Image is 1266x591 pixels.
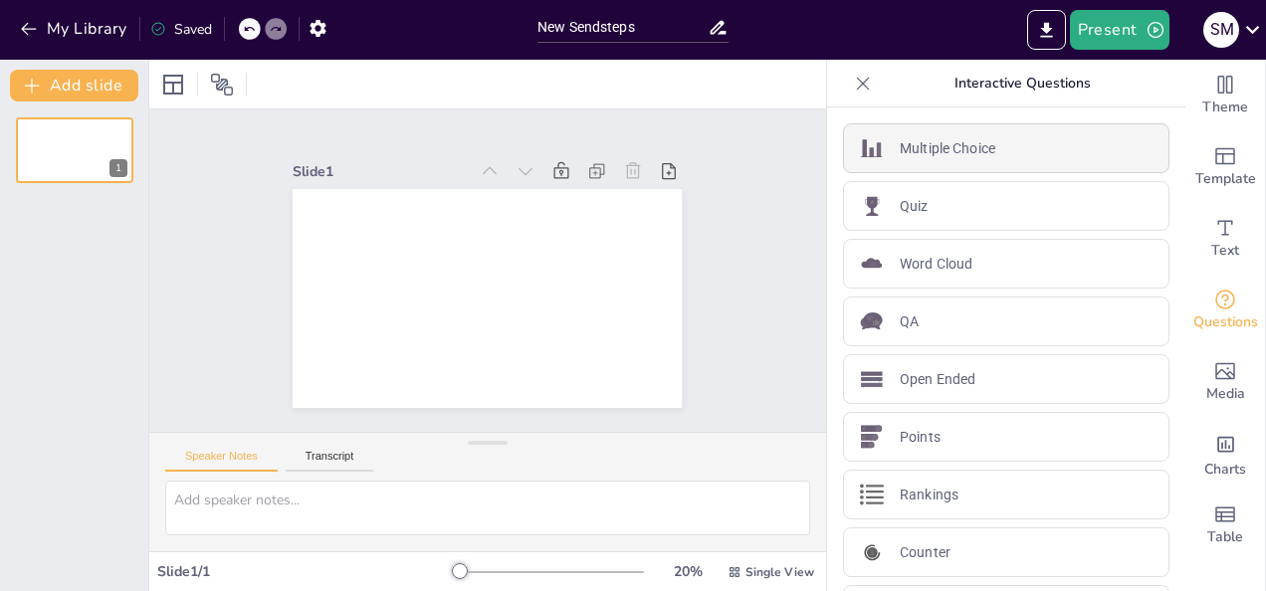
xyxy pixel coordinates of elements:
[109,159,127,177] div: 1
[900,427,941,448] p: Points
[1202,97,1248,118] span: Theme
[664,562,712,581] div: 20 %
[860,425,884,449] img: Points icon
[537,13,708,42] input: Insert title
[157,562,453,581] div: Slide 1 / 1
[900,138,995,159] p: Multiple Choice
[900,196,929,217] p: Quiz
[165,450,278,472] button: Speaker Notes
[1206,383,1245,405] span: Media
[900,311,919,332] p: QA
[860,367,884,391] img: Open Ended icon
[1195,168,1256,190] span: Template
[1204,459,1246,481] span: Charts
[860,540,884,564] img: Counter icon
[900,369,975,390] p: Open Ended
[10,70,138,101] button: Add slide
[1203,12,1239,48] div: S M
[860,194,884,218] img: Quiz icon
[900,542,950,563] p: Counter
[210,73,234,97] span: Position
[1193,311,1258,333] span: Questions
[16,117,133,183] div: 1
[860,252,884,276] img: Word Cloud icon
[1185,60,1265,131] div: Change the overall theme
[879,60,1165,107] p: Interactive Questions
[150,20,212,39] div: Saved
[1185,131,1265,203] div: Add ready made slides
[745,564,814,580] span: Single View
[1027,10,1066,50] button: Export to PowerPoint
[1070,10,1169,50] button: Present
[900,254,972,275] p: Word Cloud
[900,485,958,505] p: Rankings
[860,136,884,160] img: Multiple Choice icon
[1211,240,1239,262] span: Text
[15,13,135,45] button: My Library
[1207,526,1243,548] span: Table
[1185,203,1265,275] div: Add text boxes
[1203,10,1239,50] button: S M
[1185,346,1265,418] div: Add images, graphics, shapes or video
[286,450,374,472] button: Transcript
[860,309,884,333] img: QA icon
[1185,275,1265,346] div: Get real-time input from your audience
[1185,490,1265,561] div: Add a table
[1185,418,1265,490] div: Add charts and graphs
[860,483,884,506] img: Rankings icon
[293,162,467,181] div: Slide 1
[157,69,189,100] div: Layout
